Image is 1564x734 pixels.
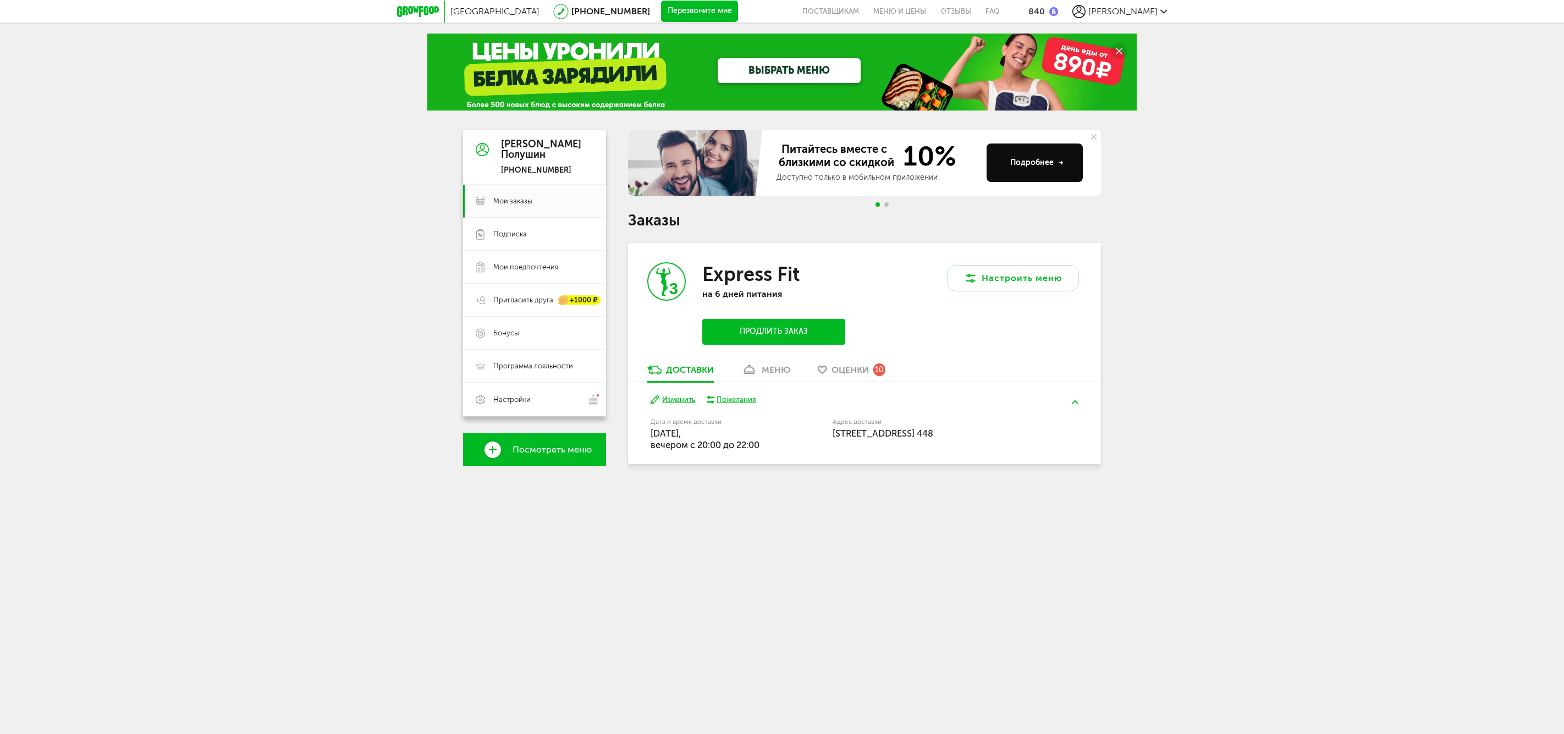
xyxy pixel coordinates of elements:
[493,196,532,206] span: Мои заказы
[702,262,800,286] h3: Express Fit
[493,395,531,405] span: Настройки
[642,364,719,382] a: Доставки
[559,296,601,305] div: +1000 ₽
[875,202,880,207] span: Go to slide 1
[513,445,592,455] span: Посмотреть меню
[661,1,738,23] button: Перезвоните мне
[463,433,606,466] a: Посмотреть меню
[493,295,553,305] span: Пригласить друга
[463,383,606,416] a: Настройки
[628,213,1101,228] h1: Заказы
[493,328,519,338] span: Бонусы
[706,395,756,405] button: Пожелания
[463,218,606,251] a: Подписка
[896,142,956,170] span: 10%
[702,289,845,299] p: на 6 дней питания
[463,251,606,284] a: Мои предпочтения
[651,428,759,450] span: [DATE], вечером c 20:00 до 22:00
[651,419,777,425] label: Дата и время доставки
[947,265,1079,291] button: Настроить меню
[463,350,606,383] a: Программа лояльности
[1072,400,1078,404] img: arrow-up-green.5eb5f82.svg
[833,419,1038,425] label: Адрес доставки
[718,58,861,83] a: ВЫБРАТЬ МЕНЮ
[1010,157,1064,168] div: Подробнее
[493,229,527,239] span: Подписка
[501,139,581,161] div: [PERSON_NAME] Полушин
[1028,6,1045,16] div: 840
[884,202,889,207] span: Go to slide 2
[501,165,581,175] div: [PHONE_NUMBER]
[571,6,650,16] a: [PHONE_NUMBER]
[1049,7,1058,16] img: bonus_b.cdccf46.png
[777,142,896,170] span: Питайтесь вместе с близкими со скидкой
[762,365,790,375] div: меню
[987,144,1083,182] button: Подробнее
[873,363,885,376] div: 10
[463,284,606,317] a: Пригласить друга +1000 ₽
[777,172,978,183] div: Доступно только в мобильном приложении
[831,365,869,375] span: Оценки
[1088,6,1158,16] span: [PERSON_NAME]
[666,365,714,375] div: Доставки
[493,262,558,272] span: Мои предпочтения
[702,319,845,345] button: Продлить заказ
[651,395,695,405] button: Изменить
[833,428,933,439] span: [STREET_ADDRESS] 448
[450,6,539,16] span: [GEOGRAPHIC_DATA]
[812,364,891,382] a: Оценки 10
[736,364,796,382] a: меню
[463,317,606,350] a: Бонусы
[463,185,606,218] a: Мои заказы
[493,361,573,371] span: Программа лояльности
[628,130,766,196] img: family-banner.579af9d.jpg
[717,395,756,405] div: Пожелания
